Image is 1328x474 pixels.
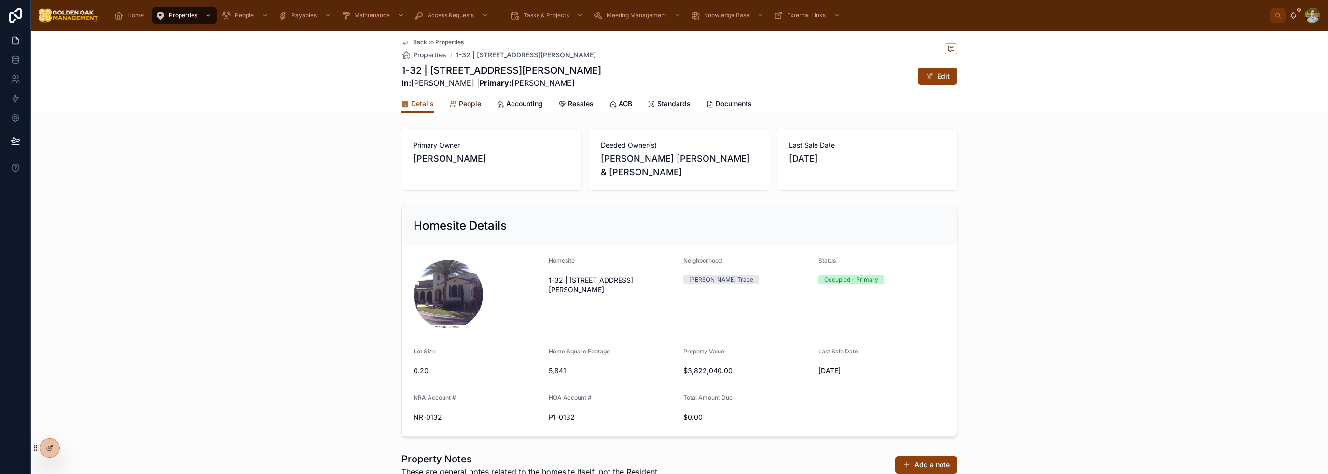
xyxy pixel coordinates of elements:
span: External Links [787,12,826,19]
span: Status [818,257,836,264]
span: 1-32 | [STREET_ADDRESS][PERSON_NAME] [549,275,676,295]
span: Tasks & Projects [524,12,569,19]
a: Accounting [497,95,543,114]
div: [PERSON_NAME] Trace [689,275,753,284]
span: Resales [568,99,594,108]
span: NR-0132 [414,412,541,422]
strong: Primary: [479,78,512,88]
span: $0.00 [683,412,811,422]
span: $3,822,040.00 [683,366,811,376]
span: Home [127,12,144,19]
span: [PERSON_NAME] | [PERSON_NAME] [401,77,601,89]
span: Maintenance [354,12,390,19]
span: Meeting Management [607,12,666,19]
a: Properties [401,50,446,60]
span: Back to Properties [413,39,464,46]
div: scrollable content [106,5,1270,26]
span: P1-0132 [549,412,676,422]
span: 0.20 [414,366,541,376]
a: 1-32 | [STREET_ADDRESS][PERSON_NAME] [456,50,596,60]
a: Resales [558,95,594,114]
a: People [219,7,273,24]
span: Details [411,99,434,108]
span: Properties [413,50,446,60]
img: App logo [39,8,98,23]
span: Standards [657,99,691,108]
a: People [449,95,481,114]
span: Accounting [506,99,543,108]
span: 5,841 [549,366,676,376]
h2: Homesite Details [414,218,507,233]
span: Documents [716,99,752,108]
span: Last Sale Date [818,348,858,355]
button: Edit [918,68,957,85]
h1: Property Notes [401,452,660,466]
span: Neighborhood [683,257,722,264]
span: [PERSON_NAME] [413,152,570,165]
span: [PERSON_NAME] [PERSON_NAME] & [PERSON_NAME] [601,152,758,179]
span: Primary Owner [413,140,570,150]
span: Access Requests [428,12,474,19]
a: Payables [275,7,336,24]
span: Home Square Footage [549,348,610,355]
a: Details [401,95,434,113]
strong: In: [401,78,411,88]
span: Last Sale Date [789,140,946,150]
h1: 1-32 | [STREET_ADDRESS][PERSON_NAME] [401,64,601,77]
span: Lot Size [414,348,436,355]
a: Standards [648,95,691,114]
a: Properties [152,7,217,24]
a: Knowledge Base [688,7,769,24]
div: Occupied - Primary [824,275,878,284]
span: [DATE] [789,152,946,165]
span: Total Amount Due [683,394,733,401]
a: Access Requests [411,7,493,24]
a: ACB [609,95,632,114]
span: Knowledge Base [704,12,749,19]
span: Homesite [549,257,575,264]
span: ACB [619,99,632,108]
span: People [235,12,254,19]
span: NRA Account # [414,394,456,401]
a: Maintenance [338,7,409,24]
span: [DATE] [818,366,946,376]
button: Add a note [895,456,957,474]
a: Meeting Management [590,7,686,24]
a: External Links [771,7,845,24]
span: Deeded Owner(s) [601,140,758,150]
a: Back to Properties [401,39,464,46]
a: Home [111,7,151,24]
a: Documents [706,95,752,114]
span: HOA Account # [549,394,592,401]
span: People [459,99,481,108]
a: Tasks & Projects [507,7,588,24]
span: Properties [169,12,197,19]
span: Payables [291,12,317,19]
span: Property Value [683,348,724,355]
